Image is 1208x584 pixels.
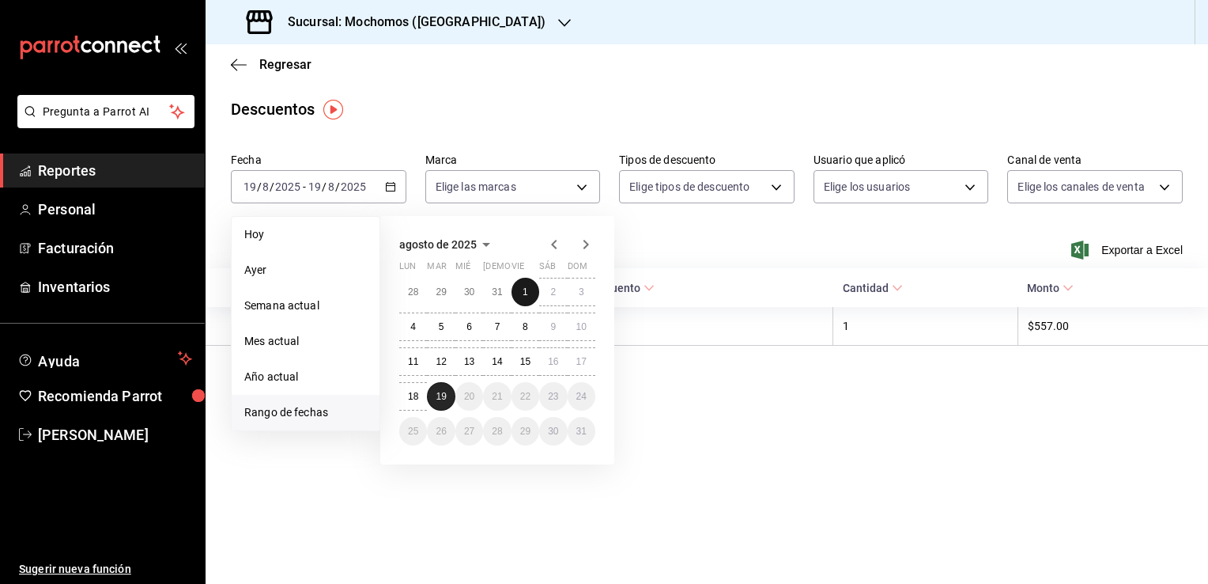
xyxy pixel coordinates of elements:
input: ---- [274,180,301,193]
button: 27 de agosto de 2025 [455,417,483,446]
div: Descuentos [231,97,315,121]
abbr: 2 de agosto de 2025 [550,286,556,298]
button: 14 de agosto de 2025 [483,347,511,376]
abbr: 25 de agosto de 2025 [408,426,418,437]
span: Personal [38,199,192,220]
button: 28 de julio de 2025 [399,278,427,306]
span: Mes actual [244,333,367,350]
span: Elige los usuarios [824,179,910,195]
abbr: domingo [568,261,587,278]
span: / [335,180,340,193]
abbr: sábado [539,261,556,278]
label: Tipos de descuento [619,154,795,165]
h3: Sucursal: Mochomos ([GEOGRAPHIC_DATA]) [275,13,545,32]
abbr: 3 de agosto de 2025 [579,286,584,298]
span: Ayer [244,262,367,279]
span: / [270,180,274,193]
abbr: 18 de agosto de 2025 [408,391,418,402]
abbr: 27 de agosto de 2025 [464,426,474,437]
button: 24 de agosto de 2025 [568,382,595,411]
abbr: jueves [483,261,576,278]
label: Canal de venta [1007,154,1183,165]
input: -- [243,180,257,193]
span: Sugerir nueva función [19,561,192,578]
button: 8 de agosto de 2025 [512,313,539,341]
abbr: 8 de agosto de 2025 [523,321,528,332]
button: 18 de agosto de 2025 [399,382,427,411]
span: Reportes [38,160,192,181]
abbr: 28 de julio de 2025 [408,286,418,298]
button: 26 de agosto de 2025 [427,417,455,446]
abbr: 28 de agosto de 2025 [492,426,502,437]
th: Orden [538,307,833,346]
a: Pregunta a Parrot AI [11,115,194,131]
button: Pregunta a Parrot AI [17,95,194,128]
span: Elige los canales de venta [1017,179,1144,195]
button: 31 de julio de 2025 [483,278,511,306]
button: 9 de agosto de 2025 [539,313,567,341]
button: 25 de agosto de 2025 [399,417,427,446]
abbr: 30 de julio de 2025 [464,286,474,298]
th: [PERSON_NAME] [206,307,538,346]
th: 1 [833,307,1018,346]
span: Recomienda Parrot [38,385,192,407]
abbr: lunes [399,261,416,278]
button: 28 de agosto de 2025 [483,417,511,446]
th: $557.00 [1017,307,1208,346]
abbr: 26 de agosto de 2025 [436,426,446,437]
span: Pregunta a Parrot AI [43,104,170,120]
span: Inventarios [38,276,192,298]
button: agosto de 2025 [399,235,496,254]
abbr: 14 de agosto de 2025 [492,356,502,367]
button: 1 de agosto de 2025 [512,278,539,306]
button: 22 de agosto de 2025 [512,382,539,411]
span: / [257,180,262,193]
button: 12 de agosto de 2025 [427,347,455,376]
abbr: miércoles [455,261,470,278]
button: 29 de agosto de 2025 [512,417,539,446]
label: Usuario que aplicó [814,154,989,165]
button: Regresar [231,57,311,72]
abbr: 10 de agosto de 2025 [576,321,587,332]
abbr: 19 de agosto de 2025 [436,391,446,402]
abbr: 31 de agosto de 2025 [576,426,587,437]
button: 31 de agosto de 2025 [568,417,595,446]
span: Regresar [259,57,311,72]
span: Rango de fechas [244,404,367,421]
abbr: 13 de agosto de 2025 [464,356,474,367]
span: Cantidad [843,282,903,294]
span: Hoy [244,226,367,243]
button: 17 de agosto de 2025 [568,347,595,376]
abbr: 30 de agosto de 2025 [548,426,558,437]
abbr: viernes [512,261,524,278]
img: Tooltip marker [323,100,343,119]
abbr: 20 de agosto de 2025 [464,391,474,402]
abbr: 22 de agosto de 2025 [520,391,530,402]
label: Marca [425,154,601,165]
abbr: 15 de agosto de 2025 [520,356,530,367]
span: / [322,180,327,193]
abbr: 24 de agosto de 2025 [576,391,587,402]
button: 13 de agosto de 2025 [455,347,483,376]
button: 20 de agosto de 2025 [455,382,483,411]
abbr: 7 de agosto de 2025 [495,321,500,332]
abbr: 31 de julio de 2025 [492,286,502,298]
input: -- [308,180,322,193]
abbr: 17 de agosto de 2025 [576,356,587,367]
span: [PERSON_NAME] [38,424,192,446]
abbr: 6 de agosto de 2025 [466,321,472,332]
button: 7 de agosto de 2025 [483,313,511,341]
abbr: martes [427,261,446,278]
span: Facturación [38,237,192,259]
abbr: 1 de agosto de 2025 [523,286,528,298]
input: -- [262,180,270,193]
button: open_drawer_menu [174,41,187,54]
abbr: 16 de agosto de 2025 [548,356,558,367]
span: Monto [1027,282,1074,294]
span: Elige tipos de descuento [629,179,749,195]
abbr: 4 de agosto de 2025 [410,321,416,332]
button: 29 de julio de 2025 [427,278,455,306]
button: 6 de agosto de 2025 [455,313,483,341]
button: Exportar a Excel [1074,241,1183,260]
